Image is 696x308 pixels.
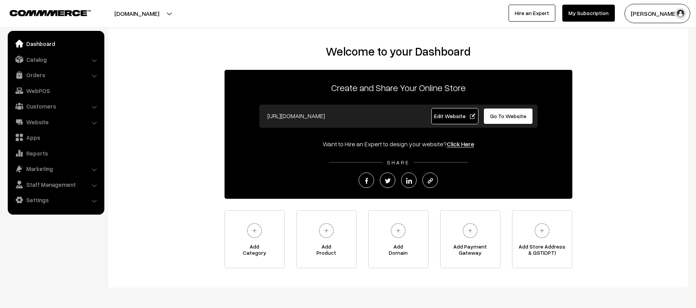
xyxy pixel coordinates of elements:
span: Edit Website [434,113,475,119]
span: Add Category [225,244,284,259]
p: Create and Share Your Online Store [225,81,572,95]
span: Add Product [297,244,356,259]
a: Orders [10,68,102,82]
a: Customers [10,99,102,113]
a: Add PaymentGateway [440,210,500,268]
a: My Subscription [562,5,615,22]
a: Marketing [10,162,102,176]
a: COMMMERCE [10,8,77,17]
a: Click Here [447,140,474,148]
a: Edit Website [431,108,478,124]
a: Hire an Expert [509,5,555,22]
img: plus.svg [531,220,553,241]
img: plus.svg [459,220,481,241]
h2: Welcome to your Dashboard [116,44,681,58]
a: Website [10,115,102,129]
a: Settings [10,193,102,207]
img: plus.svg [316,220,337,241]
a: AddDomain [368,210,429,268]
a: Apps [10,130,102,144]
a: Go To Website [483,108,533,124]
a: AddProduct [296,210,357,268]
span: Go To Website [490,113,526,119]
img: plus.svg [244,220,265,241]
button: [PERSON_NAME] [625,4,690,23]
img: user [675,8,686,19]
span: Add Domain [369,244,428,259]
div: Want to Hire an Expert to design your website? [225,139,572,149]
a: Catalog [10,52,102,66]
span: Add Payment Gateway [441,244,500,259]
span: Add Store Address & GST(OPT) [512,244,572,259]
a: Add Store Address& GST(OPT) [512,210,572,268]
a: Reports [10,146,102,160]
a: Staff Management [10,178,102,191]
img: COMMMERCE [10,10,91,16]
a: AddCategory [225,210,285,268]
a: WebPOS [10,84,102,98]
a: Dashboard [10,37,102,51]
span: SHARE [383,159,414,166]
button: [DOMAIN_NAME] [87,4,186,23]
img: plus.svg [388,220,409,241]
